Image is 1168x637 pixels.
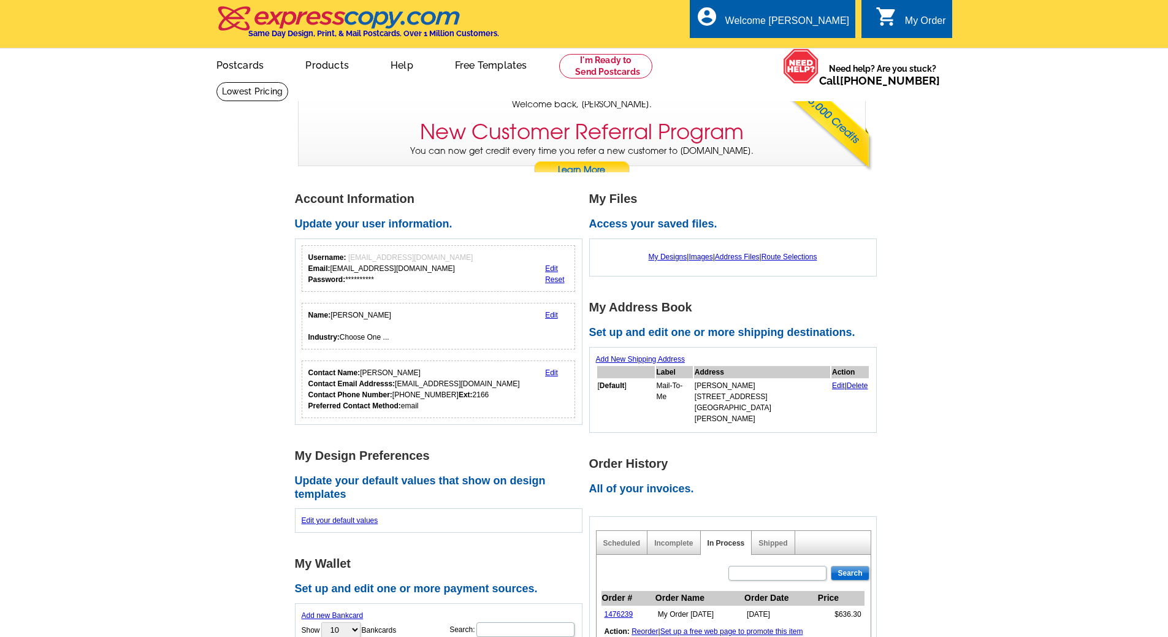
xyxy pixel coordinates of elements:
[459,391,473,399] strong: Ext:
[603,539,641,547] a: Scheduled
[589,218,884,231] h2: Access your saved files.
[216,15,499,38] a: Same Day Design, Print, & Mail Postcards. Over 1 Million Customers.
[302,245,576,292] div: Your login information.
[308,253,346,262] strong: Username:
[840,74,940,87] a: [PHONE_NUMBER]
[295,582,589,596] h2: Set up and edit one or more payment sources.
[512,98,652,111] span: Welcome back, [PERSON_NAME].
[649,253,687,261] a: My Designs
[831,366,869,378] th: Action
[655,591,744,606] th: Order Name
[545,275,564,284] a: Reset
[696,6,718,28] i: account_circle
[302,611,364,620] a: Add new Bankcard
[605,610,633,619] a: 1476239
[308,264,330,273] strong: Email:
[708,539,745,547] a: In Process
[832,381,845,390] a: Edit
[308,391,392,399] strong: Contact Phone Number:
[715,253,760,261] a: Address Files
[476,622,574,637] input: Search:
[847,381,868,390] a: Delete
[596,355,685,364] a: Add New Shipping Address
[308,380,395,388] strong: Contact Email Addresss:
[308,367,520,411] div: [PERSON_NAME] [EMAIL_ADDRESS][DOMAIN_NAME] [PHONE_NUMBER] 2166 email
[299,145,865,180] p: You can now get credit every time you refer a new customer to [DOMAIN_NAME].
[694,366,830,378] th: Address
[725,15,849,32] div: Welcome [PERSON_NAME]
[761,253,817,261] a: Route Selections
[295,449,589,462] h1: My Design Preferences
[758,539,787,547] a: Shipped
[308,402,401,410] strong: Preferred Contact Method:
[632,627,658,636] a: Reorder
[589,301,884,314] h1: My Address Book
[783,48,819,84] img: help
[817,591,865,606] th: Price
[302,303,576,349] div: Your personal details.
[600,381,625,390] b: Default
[744,591,817,606] th: Order Date
[589,193,884,205] h1: My Files
[589,457,884,470] h1: Order History
[817,606,865,624] td: $636.30
[545,311,558,319] a: Edit
[601,591,655,606] th: Order #
[819,63,946,87] span: Need help? Are you stuck?
[302,360,576,418] div: Who should we contact regarding order issues?
[308,333,340,341] strong: Industry:
[905,15,946,32] div: My Order
[308,368,361,377] strong: Contact Name:
[656,366,693,378] th: Label
[197,50,284,78] a: Postcards
[656,380,693,425] td: Mail-To-Me
[295,193,589,205] h1: Account Information
[655,606,744,624] td: My Order [DATE]
[660,627,803,636] a: Set up a free web page to promote this item
[295,218,589,231] h2: Update your user information.
[876,13,946,29] a: shopping_cart My Order
[371,50,433,78] a: Help
[819,74,940,87] span: Call
[605,627,630,636] b: Action:
[831,566,869,581] input: Search
[286,50,368,78] a: Products
[533,161,630,180] a: Learn More
[308,311,331,319] strong: Name:
[589,483,884,496] h2: All of your invoices.
[597,380,655,425] td: [ ]
[689,253,712,261] a: Images
[295,475,589,501] h2: Update your default values that show on design templates
[308,310,391,343] div: [PERSON_NAME] Choose One ...
[248,29,499,38] h4: Same Day Design, Print, & Mail Postcards. Over 1 Million Customers.
[694,380,830,425] td: [PERSON_NAME] [STREET_ADDRESS] [GEOGRAPHIC_DATA][PERSON_NAME]
[545,368,558,377] a: Edit
[302,516,378,525] a: Edit your default values
[435,50,547,78] a: Free Templates
[744,606,817,624] td: [DATE]
[348,253,473,262] span: [EMAIL_ADDRESS][DOMAIN_NAME]
[545,264,558,273] a: Edit
[654,539,693,547] a: Incomplete
[831,380,869,425] td: |
[589,326,884,340] h2: Set up and edit one or more shipping destinations.
[876,6,898,28] i: shopping_cart
[308,275,346,284] strong: Password:
[295,557,589,570] h1: My Wallet
[596,245,870,269] div: | | |
[420,120,744,145] h3: New Customer Referral Program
